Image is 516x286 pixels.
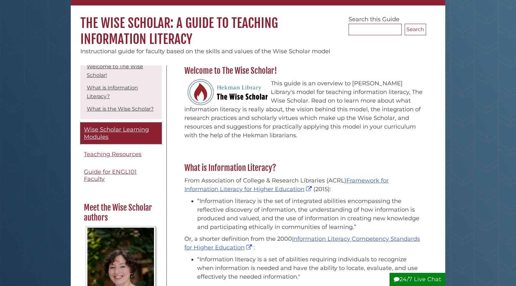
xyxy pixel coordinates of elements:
a: Wise Scholar Learning Modules [80,122,162,144]
a: Teaching Resources [80,147,162,162]
li: “Information literacy is a set of abilities requiring individuals to recognize when information i... [197,255,423,281]
a: Guide for ENGL101 Faculty [80,165,162,186]
li: “Information literacy is the set of integrated abilities encompassing the reflective discovery of... [197,197,423,231]
h2: Meet the Wise Scholar authors [81,203,161,223]
p: This guide is an overview to [PERSON_NAME] Library's model for teaching information literacy, The... [184,79,423,140]
button: 24/7 Live Chat [390,273,445,286]
button: Search [405,24,426,35]
span: Wise Scholar Learning Modules [84,126,149,140]
a: Framework for Information Literacy for Higher Education [184,177,389,193]
a: What is the Wise Scholar? [87,106,154,112]
h2: Welcome to The Wise Scholar! [181,66,426,76]
h2: What is Information Literacy? [181,163,426,173]
a: Information Literacy Competency Standards for Higher Education [184,235,420,251]
span: Teaching Resources [84,151,141,158]
span: Guide for ENGL101 Faculty [84,168,137,183]
a: What is Information Literacy? [87,85,138,99]
p: From Association of College & Research Libraries (ACRL) (2015): [184,176,423,194]
p: Or, a shorter definition from the 2000 : [184,235,423,252]
span: Instructional guide for faculty based on the skills and values of the Wise Scholar model [80,48,330,55]
h1: The Wise Scholar: A Guide to Teaching Information Literacy [71,5,445,47]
